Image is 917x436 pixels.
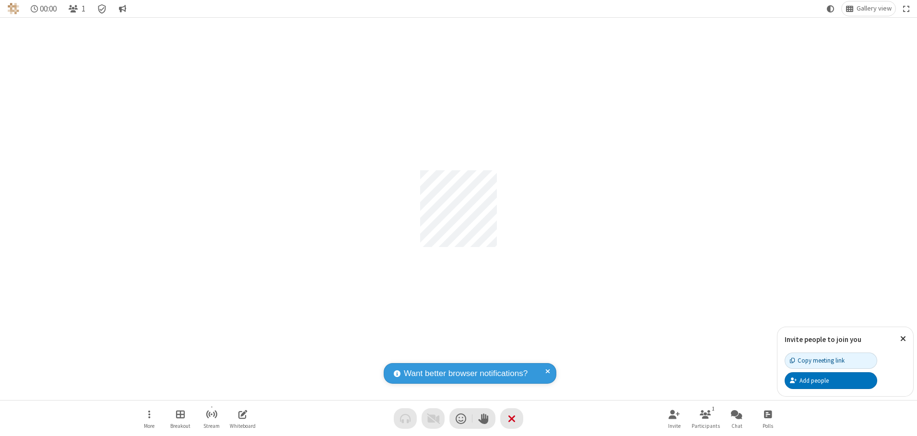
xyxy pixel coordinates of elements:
[170,423,190,429] span: Breakout
[763,423,773,429] span: Polls
[197,405,226,432] button: Start streaming
[144,423,154,429] span: More
[472,408,495,429] button: Raise hand
[823,1,838,16] button: Using system theme
[731,423,742,429] span: Chat
[166,405,195,432] button: Manage Breakout Rooms
[785,335,861,344] label: Invite people to join you
[449,408,472,429] button: Send a reaction
[668,423,681,429] span: Invite
[422,408,445,429] button: Video
[82,4,85,13] span: 1
[785,372,877,389] button: Add people
[753,405,782,432] button: Open poll
[722,405,751,432] button: Open chat
[842,1,895,16] button: Change layout
[660,405,689,432] button: Invite participants (Alt+I)
[893,327,913,351] button: Close popover
[27,1,61,16] div: Timer
[40,4,57,13] span: 00:00
[115,1,130,16] button: Conversation
[93,1,111,16] div: Meeting details Encryption enabled
[709,404,717,413] div: 1
[230,423,256,429] span: Whiteboard
[135,405,164,432] button: Open menu
[203,423,220,429] span: Stream
[691,405,720,432] button: Open participant list
[228,405,257,432] button: Open shared whiteboard
[500,408,523,429] button: End or leave meeting
[64,1,89,16] button: Open participant list
[899,1,914,16] button: Fullscreen
[790,356,845,365] div: Copy meeting link
[394,408,417,429] button: Audio problem - check your Internet connection or call by phone
[785,353,877,369] button: Copy meeting link
[692,423,720,429] span: Participants
[8,3,19,14] img: QA Selenium DO NOT DELETE OR CHANGE
[404,367,528,380] span: Want better browser notifications?
[857,5,892,12] span: Gallery view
